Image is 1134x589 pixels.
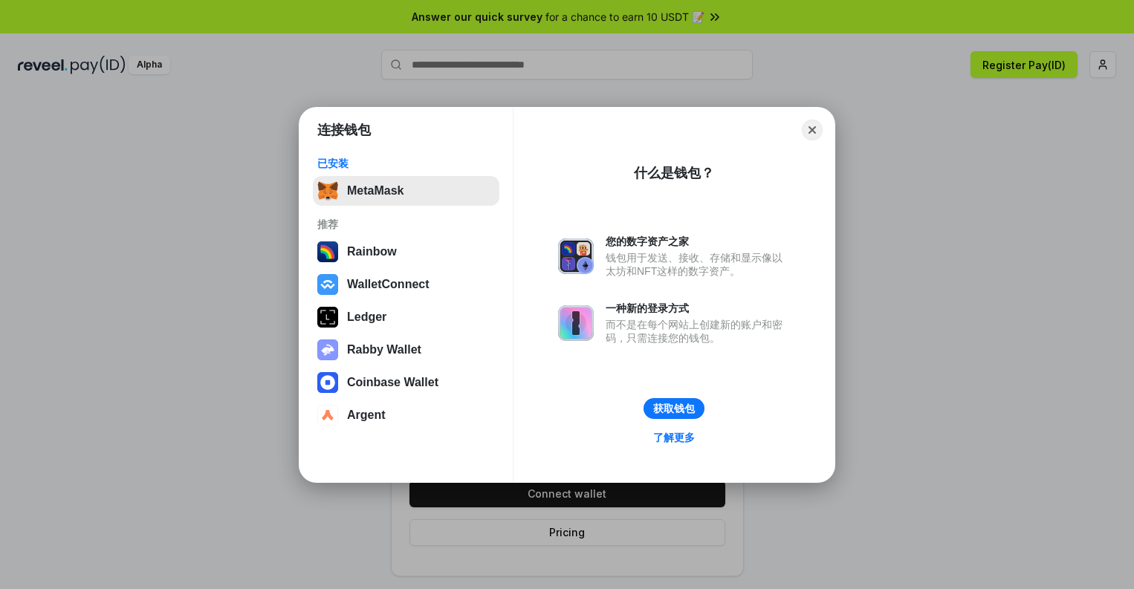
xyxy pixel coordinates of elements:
div: 什么是钱包？ [634,164,714,182]
div: 您的数字资产之家 [606,235,790,248]
img: svg+xml,%3Csvg%20width%3D%22120%22%20height%3D%22120%22%20viewBox%3D%220%200%20120%20120%22%20fil... [317,241,338,262]
img: svg+xml,%3Csvg%20xmlns%3D%22http%3A%2F%2Fwww.w3.org%2F2000%2Fsvg%22%20fill%3D%22none%22%20viewBox... [558,305,594,341]
div: MetaMask [347,184,404,198]
div: 了解更多 [653,431,695,444]
button: MetaMask [313,176,499,206]
button: Rainbow [313,237,499,267]
button: Ledger [313,302,499,332]
div: 钱包用于发送、接收、存储和显示像以太坊和NFT这样的数字资产。 [606,251,790,278]
div: 获取钱包 [653,402,695,415]
img: svg+xml,%3Csvg%20xmlns%3D%22http%3A%2F%2Fwww.w3.org%2F2000%2Fsvg%22%20width%3D%2228%22%20height%3... [317,307,338,328]
div: Argent [347,409,386,422]
img: svg+xml,%3Csvg%20width%3D%2228%22%20height%3D%2228%22%20viewBox%3D%220%200%2028%2028%22%20fill%3D... [317,372,338,393]
h1: 连接钱包 [317,121,371,139]
div: 推荐 [317,218,495,231]
button: Rabby Wallet [313,335,499,365]
button: 获取钱包 [644,398,704,419]
button: Coinbase Wallet [313,368,499,397]
div: 而不是在每个网站上创建新的账户和密码，只需连接您的钱包。 [606,318,790,345]
img: svg+xml,%3Csvg%20width%3D%2228%22%20height%3D%2228%22%20viewBox%3D%220%200%2028%2028%22%20fill%3D... [317,274,338,295]
img: svg+xml,%3Csvg%20width%3D%2228%22%20height%3D%2228%22%20viewBox%3D%220%200%2028%2028%22%20fill%3D... [317,405,338,426]
img: svg+xml,%3Csvg%20xmlns%3D%22http%3A%2F%2Fwww.w3.org%2F2000%2Fsvg%22%20fill%3D%22none%22%20viewBox... [558,238,594,274]
img: svg+xml,%3Csvg%20xmlns%3D%22http%3A%2F%2Fwww.w3.org%2F2000%2Fsvg%22%20fill%3D%22none%22%20viewBox... [317,339,338,360]
button: Close [802,120,823,140]
div: Rabby Wallet [347,343,421,357]
div: WalletConnect [347,278,430,291]
div: Ledger [347,310,386,324]
div: Coinbase Wallet [347,376,438,389]
div: 已安装 [317,157,495,170]
a: 了解更多 [644,428,704,447]
button: Argent [313,400,499,430]
button: WalletConnect [313,270,499,299]
div: Rainbow [347,245,397,258]
div: 一种新的登录方式 [606,302,790,315]
img: svg+xml,%3Csvg%20fill%3D%22none%22%20height%3D%2233%22%20viewBox%3D%220%200%2035%2033%22%20width%... [317,180,338,201]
